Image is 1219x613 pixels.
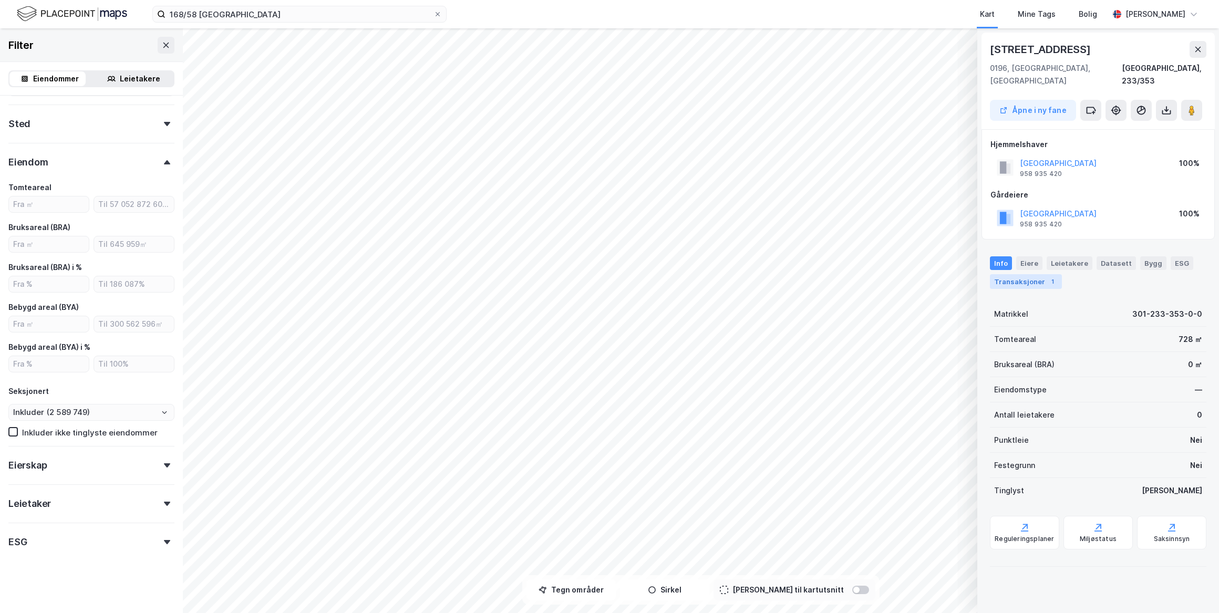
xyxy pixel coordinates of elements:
[1142,484,1202,497] div: [PERSON_NAME]
[94,356,174,372] input: Til 100%
[1140,256,1166,270] div: Bygg
[160,408,169,417] button: Open
[990,256,1012,270] div: Info
[94,236,174,252] input: Til 645 959㎡
[8,385,49,398] div: Seksjonert
[994,333,1036,346] div: Tomteareal
[22,428,158,438] div: Inkluder ikke tinglyste eiendommer
[1166,563,1219,613] iframe: Chat Widget
[620,579,709,600] button: Sirkel
[1190,459,1202,472] div: Nei
[8,497,51,510] div: Leietaker
[1132,308,1202,320] div: 301-233-353-0-0
[9,316,89,332] input: Fra ㎡
[1197,409,1202,421] div: 0
[1018,8,1056,20] div: Mine Tags
[1020,170,1062,178] div: 958 935 420
[94,276,174,292] input: Til 186 087%
[120,72,160,85] div: Leietakere
[1080,535,1117,543] div: Miljøstatus
[8,301,79,314] div: Bebygd areal (BYA)
[732,584,844,596] div: [PERSON_NAME] til kartutsnitt
[1195,383,1202,396] div: —
[980,8,995,20] div: Kart
[1154,535,1190,543] div: Saksinnsyn
[8,459,47,472] div: Eierskap
[1179,207,1200,220] div: 100%
[995,535,1054,543] div: Reguleringsplaner
[1166,563,1219,613] div: Kontrollprogram for chat
[994,308,1028,320] div: Matrikkel
[1188,358,1202,371] div: 0 ㎡
[9,196,89,212] input: Fra ㎡
[1122,62,1206,87] div: [GEOGRAPHIC_DATA], 233/353
[8,37,34,54] div: Filter
[9,404,174,420] input: ClearOpen
[1179,333,1202,346] div: 728 ㎡
[8,261,82,274] div: Bruksareal (BRA) i %
[1125,8,1185,20] div: [PERSON_NAME]
[1171,256,1193,270] div: ESG
[8,118,30,130] div: Sted
[990,138,1206,151] div: Hjemmelshaver
[990,189,1206,201] div: Gårdeiere
[9,236,89,252] input: Fra ㎡
[9,276,89,292] input: Fra %
[990,100,1076,121] button: Åpne i ny fane
[1047,276,1058,287] div: 1
[1097,256,1136,270] div: Datasett
[1190,434,1202,446] div: Nei
[94,316,174,332] input: Til 300 562 596㎡
[17,5,127,23] img: logo.f888ab2527a4732fd821a326f86c7f29.svg
[1020,220,1062,228] div: 958 935 420
[94,196,174,212] input: Til 57 052 872 600㎡
[9,356,89,372] input: Fra %
[166,6,433,22] input: Søk på adresse, matrikkel, gårdeiere, leietakere eller personer
[994,383,1047,396] div: Eiendomstype
[1079,8,1097,20] div: Bolig
[8,181,51,194] div: Tomteareal
[33,72,79,85] div: Eiendommer
[990,274,1062,289] div: Transaksjoner
[994,409,1055,421] div: Antall leietakere
[990,41,1093,58] div: [STREET_ADDRESS]
[994,434,1029,446] div: Punktleie
[1047,256,1092,270] div: Leietakere
[1179,157,1200,170] div: 100%
[526,579,616,600] button: Tegn områder
[8,156,48,169] div: Eiendom
[994,459,1035,472] div: Festegrunn
[990,62,1122,87] div: 0196, [GEOGRAPHIC_DATA], [GEOGRAPHIC_DATA]
[8,341,90,354] div: Bebygd areal (BYA) i %
[994,484,1024,497] div: Tinglyst
[994,358,1055,371] div: Bruksareal (BRA)
[1016,256,1042,270] div: Eiere
[8,221,70,234] div: Bruksareal (BRA)
[8,536,27,548] div: ESG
